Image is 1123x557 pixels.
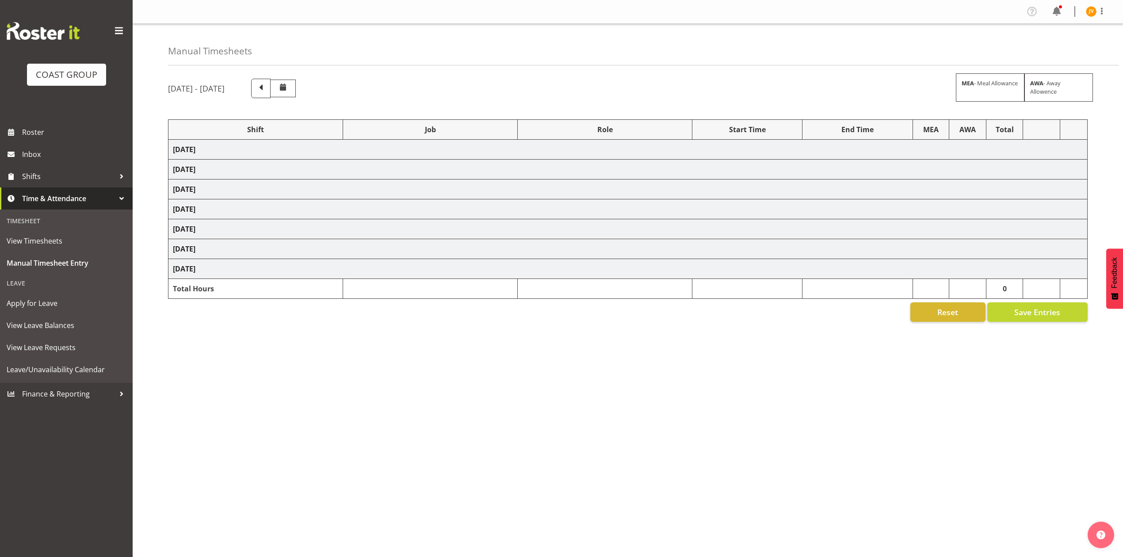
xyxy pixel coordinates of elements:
[522,124,688,135] div: Role
[173,124,338,135] div: Shift
[2,359,130,381] a: Leave/Unavailability Calendar
[917,124,944,135] div: MEA
[1111,257,1119,288] span: Feedback
[937,306,958,318] span: Reset
[807,124,908,135] div: End Time
[7,297,126,310] span: Apply for Leave
[22,170,115,183] span: Shifts
[1096,530,1105,539] img: help-xxl-2.png
[962,79,974,87] strong: MEA
[168,199,1088,219] td: [DATE]
[2,336,130,359] a: View Leave Requests
[1014,306,1060,318] span: Save Entries
[168,84,225,93] h5: [DATE] - [DATE]
[1086,6,1096,17] img: jorgelina-villar11067.jpg
[7,22,80,40] img: Rosterit website logo
[991,124,1018,135] div: Total
[7,256,126,270] span: Manual Timesheet Entry
[348,124,513,135] div: Job
[1030,79,1043,87] strong: AWA
[168,279,343,299] td: Total Hours
[22,126,128,139] span: Roster
[986,279,1023,299] td: 0
[2,212,130,230] div: Timesheet
[168,259,1088,279] td: [DATE]
[22,387,115,401] span: Finance & Reporting
[22,148,128,161] span: Inbox
[168,46,252,56] h4: Manual Timesheets
[7,363,126,376] span: Leave/Unavailability Calendar
[7,234,126,248] span: View Timesheets
[36,68,97,81] div: COAST GROUP
[22,192,115,205] span: Time & Attendance
[1106,248,1123,309] button: Feedback - Show survey
[2,314,130,336] a: View Leave Balances
[987,302,1088,322] button: Save Entries
[2,252,130,274] a: Manual Timesheet Entry
[2,292,130,314] a: Apply for Leave
[956,73,1024,102] div: - Meal Allowance
[168,179,1088,199] td: [DATE]
[168,160,1088,179] td: [DATE]
[1024,73,1093,102] div: - Away Allowence
[7,319,126,332] span: View Leave Balances
[2,274,130,292] div: Leave
[697,124,798,135] div: Start Time
[168,239,1088,259] td: [DATE]
[910,302,985,322] button: Reset
[168,140,1088,160] td: [DATE]
[2,230,130,252] a: View Timesheets
[168,219,1088,239] td: [DATE]
[954,124,982,135] div: AWA
[7,341,126,354] span: View Leave Requests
